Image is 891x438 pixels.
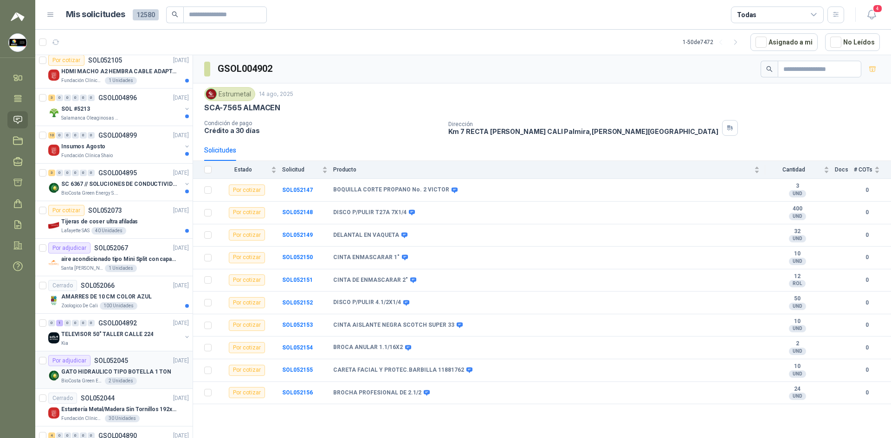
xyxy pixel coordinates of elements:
[61,265,103,272] p: Santa [PERSON_NAME]
[173,206,189,215] p: [DATE]
[872,4,883,13] span: 4
[72,95,79,101] div: 0
[854,343,880,352] b: 0
[35,276,193,314] a: CerradoSOL052066[DATE] Company LogoAMARRES DE 10 CM COLOR AZULZoologico De Cali100 Unidades
[282,166,320,173] span: Solicitud
[229,252,265,263] div: Por cotizar
[61,217,138,226] p: Tijeras de coser ultra afiladas
[48,205,84,216] div: Por cotizar
[88,95,95,101] div: 0
[80,320,87,326] div: 0
[35,51,193,89] a: Por cotizarSOL052105[DATE] Company LogoHDMI MACHO A2 HEMBRA CABLE ADAPTADOR CONVERTIDOR FOR MONIT...
[48,242,90,254] div: Por adjudicar
[173,131,189,140] p: [DATE]
[854,161,891,179] th: # COTs
[333,254,400,261] b: CINTA ENMASCARAR 1"
[789,348,806,355] div: UND
[333,186,449,194] b: BOQUILLA CORTE PROPANO No. 2 VICTOR
[61,77,103,84] p: Fundación Clínica Shaio
[765,205,829,213] b: 400
[61,302,98,310] p: Zoologico De Cali
[766,66,773,72] span: search
[61,227,90,235] p: Lafayette SAS
[789,190,806,197] div: UND
[282,344,313,351] a: SOL052154
[789,303,806,310] div: UND
[61,377,103,385] p: BioCosta Green Energy S.A.S
[172,11,178,18] span: search
[765,318,829,325] b: 10
[48,170,55,176] div: 3
[218,62,274,76] h3: GSOL004902
[72,170,79,176] div: 0
[229,229,265,241] div: Por cotizar
[72,320,79,326] div: 0
[835,161,854,179] th: Docs
[333,322,454,329] b: CINTA AISLANTE NEGRA SCOTCH SUPER 33
[173,56,189,65] p: [DATE]
[204,120,441,127] p: Condición de pago
[48,70,59,81] img: Company Logo
[854,186,880,195] b: 0
[217,161,282,179] th: Estado
[94,357,128,364] p: SOL052045
[11,11,25,22] img: Logo peakr
[259,90,293,99] p: 14 ago, 2025
[282,209,313,216] a: SOL052148
[282,277,313,283] a: SOL052151
[789,258,806,265] div: UND
[61,330,153,339] p: TELEVISOR 50" TALLER CALLE 224
[282,187,313,193] b: SOL052147
[765,273,829,280] b: 12
[35,201,193,239] a: Por cotizarSOL052073[DATE] Company LogoTijeras de coser ultra afiladasLafayette SAS40 Unidades
[48,355,90,366] div: Por adjudicar
[789,325,806,332] div: UND
[61,67,177,76] p: HDMI MACHO A2 HEMBRA CABLE ADAPTADOR CONVERTIDOR FOR MONIT
[204,145,236,155] div: Solicitudes
[64,132,71,139] div: 0
[282,299,313,306] a: SOL052152
[61,415,103,422] p: Fundación Clínica Shaio
[98,170,137,176] p: GSOL004895
[56,320,63,326] div: 1
[98,95,137,101] p: GSOL004896
[333,166,752,173] span: Producto
[825,33,880,51] button: No Leídos
[48,130,191,159] a: 10 0 0 0 0 0 GSOL004899[DATE] Company LogoInsumos AgostoFundación Clínica Shaio
[204,87,255,101] div: Estrumetal
[229,320,265,331] div: Por cotizar
[173,169,189,178] p: [DATE]
[765,166,822,173] span: Cantidad
[61,340,68,347] p: Kia
[48,107,59,118] img: Company Logo
[48,370,59,381] img: Company Logo
[48,92,191,122] a: 3 0 0 0 0 0 GSOL004896[DATE] Company LogoSOL #5213Salamanca Oleaginosas SAS
[48,332,59,343] img: Company Logo
[204,103,280,113] p: SCA-7565 ALMACEN
[91,227,126,235] div: 40 Unidades
[854,166,872,173] span: # COTs
[98,320,137,326] p: GSOL004892
[48,132,55,139] div: 10
[765,295,829,303] b: 50
[229,297,265,308] div: Por cotizar
[229,274,265,286] div: Por cotizar
[100,302,137,310] div: 100 Unidades
[282,232,313,238] a: SOL052149
[789,280,806,287] div: ROL
[81,282,115,289] p: SOL052066
[789,213,806,220] div: UND
[229,207,265,218] div: Por cotizar
[229,342,265,353] div: Por cotizar
[282,389,313,396] a: SOL052156
[61,190,120,197] p: BioCosta Green Energy S.A.S
[64,320,71,326] div: 0
[333,209,407,216] b: DISCO P/PULIR T27A 7X1/4
[48,145,59,156] img: Company Logo
[48,407,59,419] img: Company Logo
[173,94,189,102] p: [DATE]
[105,377,137,385] div: 2 Unidades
